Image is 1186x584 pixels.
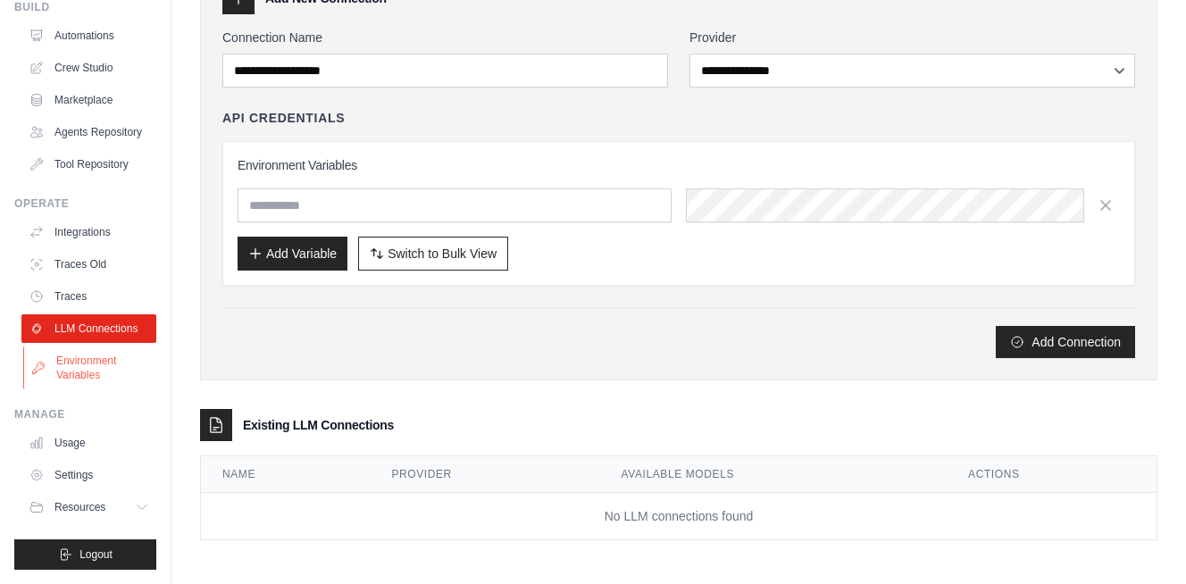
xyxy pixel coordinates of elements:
a: Crew Studio [21,54,156,82]
label: Provider [689,29,1135,46]
a: Environment Variables [23,346,158,389]
th: Name [201,456,370,493]
a: LLM Connections [21,314,156,343]
h4: API Credentials [222,109,345,127]
div: Manage [14,407,156,421]
button: Add Connection [996,326,1135,358]
h3: Existing LLM Connections [243,416,394,434]
label: Connection Name [222,29,668,46]
h3: Environment Variables [238,156,1120,174]
button: Add Variable [238,237,347,271]
td: No LLM connections found [201,493,1157,540]
span: Resources [54,500,105,514]
a: Marketplace [21,86,156,114]
a: Traces [21,282,156,311]
th: Available Models [599,456,947,493]
a: Settings [21,461,156,489]
a: Agents Repository [21,118,156,146]
span: Switch to Bulk View [388,245,497,263]
a: Traces Old [21,250,156,279]
div: Operate [14,196,156,211]
button: Switch to Bulk View [358,237,508,271]
a: Automations [21,21,156,50]
a: Tool Repository [21,150,156,179]
button: Resources [21,493,156,521]
th: Actions [947,456,1157,493]
a: Usage [21,429,156,457]
button: Logout [14,539,156,570]
th: Provider [370,456,599,493]
a: Integrations [21,218,156,246]
span: Logout [79,547,113,562]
